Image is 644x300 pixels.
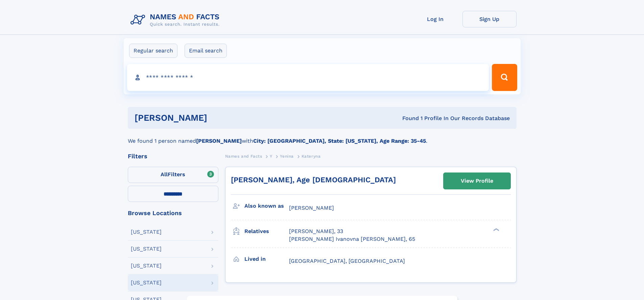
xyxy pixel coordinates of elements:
[161,171,168,178] span: All
[128,129,517,145] div: We found 1 person named with .
[492,228,500,232] div: ❯
[289,258,405,264] span: [GEOGRAPHIC_DATA], [GEOGRAPHIC_DATA]
[289,205,334,211] span: [PERSON_NAME]
[289,235,415,243] a: [PERSON_NAME] Ivanovna [PERSON_NAME], 65
[280,154,294,159] span: Yenina
[289,228,343,235] a: [PERSON_NAME], 33
[131,280,162,285] div: [US_STATE]
[253,138,426,144] b: City: [GEOGRAPHIC_DATA], State: [US_STATE], Age Range: 35-45
[305,115,510,122] div: Found 1 Profile In Our Records Database
[302,154,321,159] span: Kateryna
[128,167,218,183] label: Filters
[131,229,162,235] div: [US_STATE]
[127,64,489,91] input: search input
[196,138,242,144] b: [PERSON_NAME]
[185,44,227,58] label: Email search
[492,64,517,91] button: Search Button
[129,44,177,58] label: Regular search
[244,253,289,265] h3: Lived in
[461,173,493,189] div: View Profile
[270,154,272,159] span: Y
[128,153,218,159] div: Filters
[225,152,262,160] a: Names and Facts
[408,11,462,27] a: Log In
[244,200,289,212] h3: Also known as
[244,226,289,237] h3: Relatives
[462,11,517,27] a: Sign Up
[131,246,162,252] div: [US_STATE]
[128,11,225,29] img: Logo Names and Facts
[131,263,162,269] div: [US_STATE]
[135,114,305,122] h1: [PERSON_NAME]
[270,152,272,160] a: Y
[280,152,294,160] a: Yenina
[444,173,510,189] a: View Profile
[231,176,396,184] a: [PERSON_NAME], Age [DEMOGRAPHIC_DATA]
[128,210,218,216] div: Browse Locations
